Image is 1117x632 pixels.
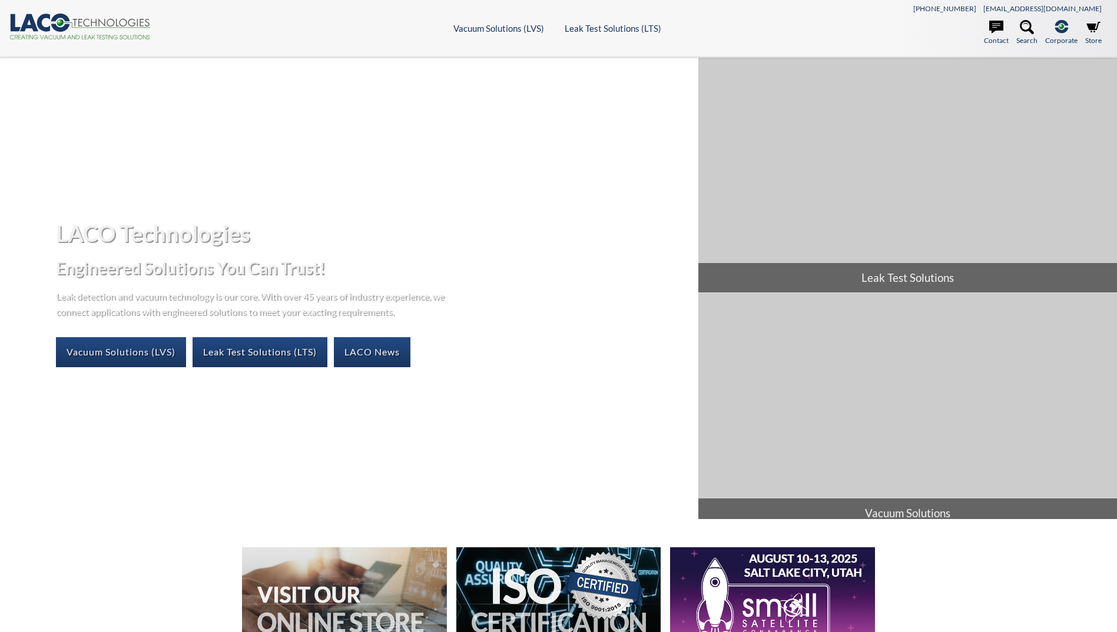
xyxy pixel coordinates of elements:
[1045,35,1078,46] span: Corporate
[565,23,661,34] a: Leak Test Solutions (LTS)
[334,337,410,367] a: LACO News
[453,23,544,34] a: Vacuum Solutions (LVS)
[913,4,976,13] a: [PHONE_NUMBER]
[1016,20,1038,46] a: Search
[1085,20,1102,46] a: Store
[56,337,186,367] a: Vacuum Solutions (LVS)
[56,257,689,279] h2: Engineered Solutions You Can Trust!
[698,498,1117,528] span: Vacuum Solutions
[193,337,327,367] a: Leak Test Solutions (LTS)
[983,4,1102,13] a: [EMAIL_ADDRESS][DOMAIN_NAME]
[56,219,689,248] h1: LACO Technologies
[56,288,450,318] p: Leak detection and vacuum technology is our core. With over 45 years of industry experience, we c...
[698,263,1117,292] span: Leak Test Solutions
[984,20,1009,46] a: Contact
[698,293,1117,528] a: Vacuum Solutions
[698,58,1117,292] a: Leak Test Solutions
